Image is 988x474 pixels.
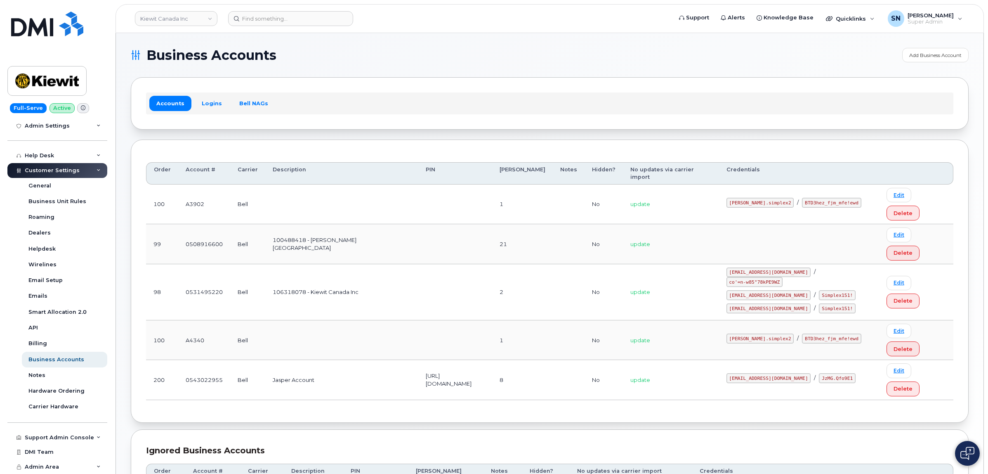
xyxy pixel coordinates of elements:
[726,268,811,277] code: [EMAIL_ADDRESS][DOMAIN_NAME]
[492,185,553,224] td: 1
[894,209,913,217] span: Delete
[814,374,816,381] span: /
[265,360,418,400] td: Jasper Account
[146,224,178,264] td: 99
[894,249,913,257] span: Delete
[630,289,650,295] span: update
[887,228,911,242] a: Edit
[819,303,856,313] code: Simplex151!
[149,96,191,111] a: Accounts
[585,264,623,321] td: No
[178,162,230,185] th: Account #
[178,185,230,224] td: A3902
[887,188,911,202] a: Edit
[894,345,913,353] span: Delete
[623,162,719,185] th: No updates via carrier import
[630,241,650,247] span: update
[492,320,553,360] td: 1
[819,373,856,383] code: JzMG.Qfo9E1
[178,320,230,360] td: A4340
[726,198,794,208] code: [PERSON_NAME].simplex2
[230,185,265,224] td: Bell
[146,445,953,457] div: Ignored Business Accounts
[719,162,879,185] th: Credentials
[630,337,650,344] span: update
[232,96,275,111] a: Bell NAGs
[230,162,265,185] th: Carrier
[230,360,265,400] td: Bell
[178,224,230,264] td: 0508916600
[726,373,811,383] code: [EMAIL_ADDRESS][DOMAIN_NAME]
[585,185,623,224] td: No
[265,224,418,264] td: 100488418 - [PERSON_NAME] [GEOGRAPHIC_DATA]
[585,162,623,185] th: Hidden?
[894,297,913,305] span: Delete
[902,48,969,62] a: Add Business Account
[802,198,861,208] code: BTD3hez_fjm_mfe!ewd
[265,264,418,321] td: 106318078 - Kiewit Canada Inc
[819,290,856,300] code: Simplex151!
[814,305,816,311] span: /
[887,341,920,356] button: Delete
[418,360,492,400] td: [URL][DOMAIN_NAME]
[726,277,783,287] code: co'=n-w85"78kPE9WZ
[887,276,911,290] a: Edit
[797,199,799,206] span: /
[887,324,911,338] a: Edit
[230,224,265,264] td: Bell
[726,334,794,344] code: [PERSON_NAME].simplex2
[146,360,178,400] td: 200
[265,162,418,185] th: Description
[146,320,178,360] td: 100
[492,264,553,321] td: 2
[814,268,816,275] span: /
[630,377,650,383] span: update
[797,335,799,341] span: /
[146,49,276,62] span: Business Accounts
[146,185,178,224] td: 100
[630,201,650,207] span: update
[418,162,492,185] th: PIN
[585,224,623,264] td: No
[887,294,920,308] button: Delete
[802,334,861,344] code: BTD3hez_fjm_mfe!ewd
[230,264,265,321] td: Bell
[492,162,553,185] th: [PERSON_NAME]
[887,363,911,378] a: Edit
[585,320,623,360] td: No
[887,206,920,220] button: Delete
[960,447,974,460] img: Open chat
[146,264,178,321] td: 98
[726,303,811,313] code: [EMAIL_ADDRESS][DOMAIN_NAME]
[585,360,623,400] td: No
[887,382,920,396] button: Delete
[894,385,913,393] span: Delete
[195,96,229,111] a: Logins
[178,360,230,400] td: 0543022955
[887,246,920,261] button: Delete
[146,162,178,185] th: Order
[178,264,230,321] td: 0531495220
[814,292,816,298] span: /
[726,290,811,300] code: [EMAIL_ADDRESS][DOMAIN_NAME]
[230,320,265,360] td: Bell
[492,360,553,400] td: 8
[492,224,553,264] td: 21
[553,162,585,185] th: Notes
